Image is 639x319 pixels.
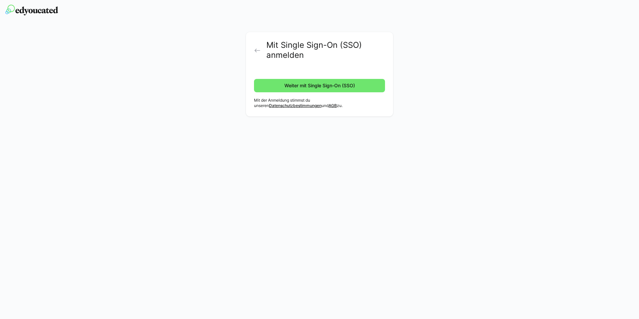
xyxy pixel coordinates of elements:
button: Weiter mit Single Sign-On (SSO) [254,79,385,92]
p: Mit der Anmeldung stimmst du unseren und zu. [254,98,385,108]
a: Datenschutzbestimmungen [269,103,322,108]
a: AGB [329,103,337,108]
img: edyoucated [5,5,58,15]
h2: Mit Single Sign-On (SSO) anmelden [266,40,385,60]
span: Weiter mit Single Sign-On (SSO) [283,82,356,89]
